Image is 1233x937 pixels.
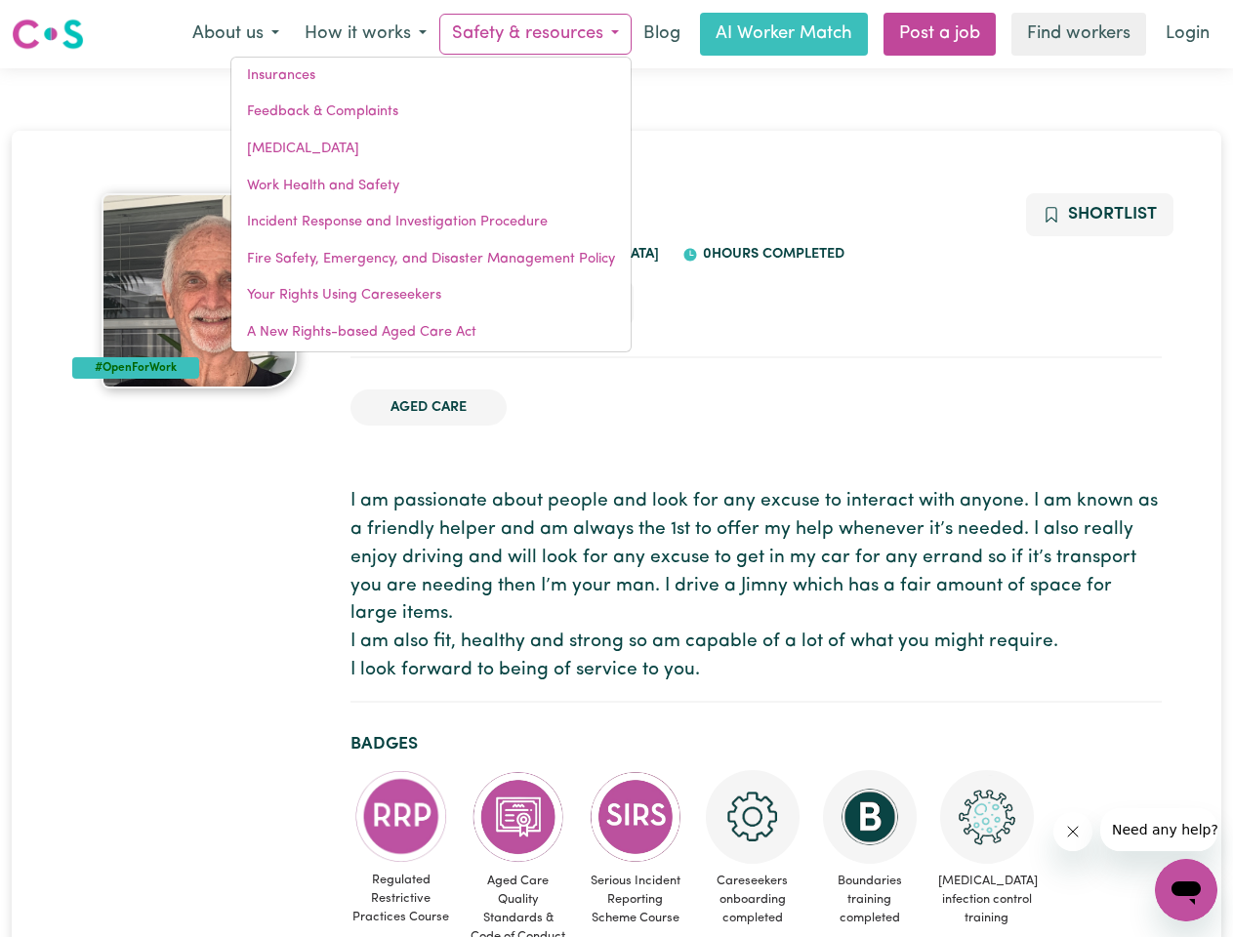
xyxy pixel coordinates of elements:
img: Kenneth [102,193,297,388]
a: Insurances [231,58,631,95]
a: A New Rights-based Aged Care Act [231,314,631,351]
a: Fire Safety, Emergency, and Disaster Management Policy [231,241,631,278]
a: Find workers [1011,13,1146,56]
a: Kenneth's profile picture'#OpenForWork [72,193,327,388]
span: Serious Incident Reporting Scheme Course [585,864,686,936]
span: Need any help? [12,14,118,29]
img: CS Academy: Careseekers Onboarding course completed [706,770,800,864]
span: 0 hours completed [698,247,844,262]
img: CS Academy: Aged Care Quality Standards & Code of Conduct course completed [472,770,565,864]
span: Careseekers onboarding completed [702,864,803,936]
button: Safety & resources [439,14,632,55]
h2: Badges [350,734,1162,754]
a: Work Health and Safety [231,168,631,205]
a: AI Worker Match [700,13,868,56]
img: CS Academy: Regulated Restrictive Practices course completed [354,770,448,863]
div: #OpenForWork [72,357,200,379]
a: Post a job [884,13,996,56]
button: How it works [292,14,439,55]
span: Boundaries training completed [819,864,921,936]
p: I am passionate about people and look for any excuse to interact with anyone. I am known as a fri... [350,488,1162,685]
li: Aged Care [350,389,507,427]
a: Login [1154,13,1221,56]
a: [MEDICAL_DATA] [231,131,631,168]
img: Careseekers logo [12,17,84,52]
a: Incident Response and Investigation Procedure [231,204,631,241]
div: Safety & resources [230,57,632,352]
a: Your Rights Using Careseekers [231,277,631,314]
iframe: Button to launch messaging window [1155,859,1217,921]
iframe: Message from company [1100,808,1217,851]
span: Shortlist [1068,206,1157,223]
a: Careseekers logo [12,12,84,57]
img: CS Academy: Serious Incident Reporting Scheme course completed [589,770,682,864]
a: Blog [632,13,692,56]
button: About us [180,14,292,55]
span: [MEDICAL_DATA] infection control training [936,864,1038,936]
img: CS Academy: Boundaries in care and support work course completed [823,770,917,864]
iframe: Close message [1053,812,1092,851]
span: Regulated Restrictive Practices Course [350,863,452,935]
a: Feedback & Complaints [231,94,631,131]
button: Add to shortlist [1026,193,1173,236]
img: CS Academy: COVID-19 Infection Control Training course completed [940,770,1034,864]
